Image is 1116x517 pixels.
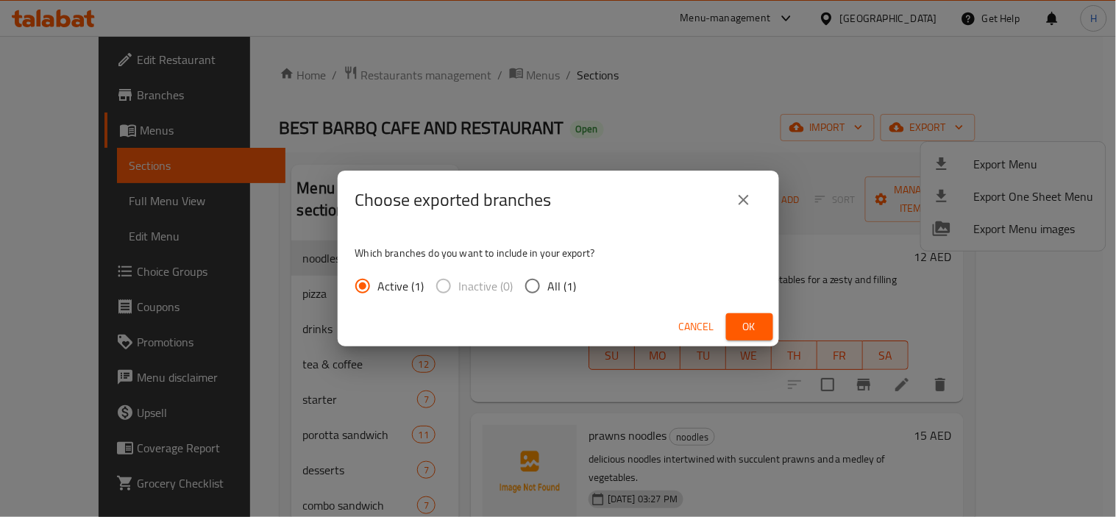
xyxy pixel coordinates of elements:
p: Which branches do you want to include in your export? [355,246,761,260]
span: Cancel [679,318,714,336]
h2: Choose exported branches [355,188,552,212]
span: Active (1) [378,277,424,295]
button: close [726,182,761,218]
span: Ok [738,318,761,336]
button: Cancel [673,313,720,340]
button: Ok [726,313,773,340]
span: Inactive (0) [459,277,513,295]
span: All (1) [548,277,577,295]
